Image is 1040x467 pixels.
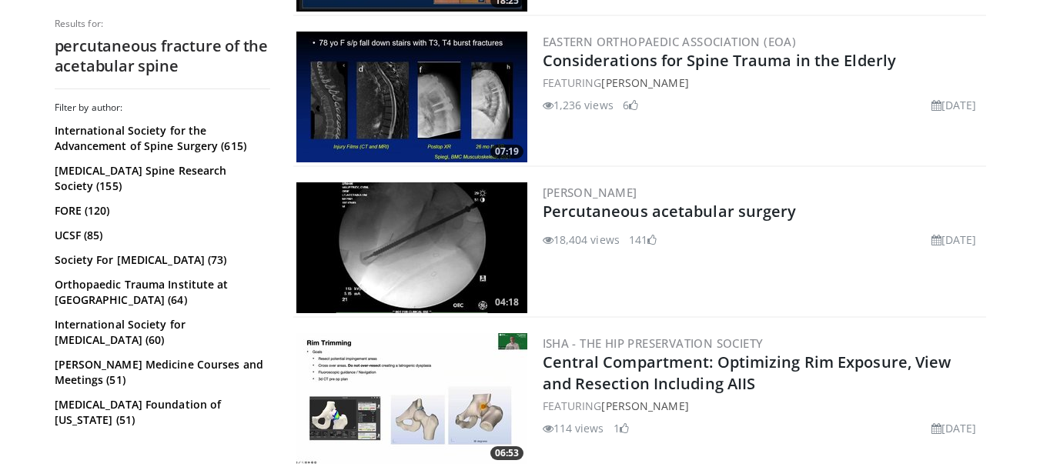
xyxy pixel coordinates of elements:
span: 06:53 [490,446,523,460]
a: FORE (120) [55,203,266,218]
img: 80c5adde-62f0-42b9-9763-fb3a5f53d0c1.300x170_q85_crop-smart_upscale.jpg [296,333,527,464]
a: [PERSON_NAME] [601,75,688,90]
a: International Society for [MEDICAL_DATA] (60) [55,317,266,348]
a: [PERSON_NAME] [601,399,688,413]
a: UCSF (85) [55,228,266,243]
li: 114 views [543,420,604,436]
a: Eastern Orthopaedic Association (EOA) [543,34,797,49]
div: FEATURING [543,75,983,91]
li: 6 [623,97,638,113]
h3: Filter by author: [55,102,270,114]
a: [MEDICAL_DATA] Foundation of [US_STATE] (51) [55,397,266,428]
a: Central Compartment: Optimizing Rim Exposure, View and Resection Including AIIS [543,352,951,394]
li: [DATE] [931,97,977,113]
span: 07:19 [490,145,523,158]
a: Percutaneous acetabular surgery [543,201,797,222]
li: 1,236 views [543,97,614,113]
a: Orthopaedic Trauma Institute at [GEOGRAPHIC_DATA] (64) [55,277,266,308]
li: 18,404 views [543,232,620,248]
a: 04:18 [296,182,527,313]
div: FEATURING [543,398,983,414]
h2: percutaneous fracture of the acetabular spine [55,36,270,76]
a: 07:19 [296,32,527,162]
a: Considerations for Spine Trauma in the Elderly [543,50,897,71]
img: E-HI8y-Omg85H4KX4xMDoxOjB1O8AjAz.300x170_q85_crop-smart_upscale.jpg [296,182,527,313]
a: [MEDICAL_DATA] Spine Research Society (155) [55,163,266,194]
a: 06:53 [296,333,527,464]
li: [DATE] [931,420,977,436]
a: [PERSON_NAME] [543,185,637,200]
li: [DATE] [931,232,977,248]
span: 04:18 [490,295,523,309]
a: International Society for the Advancement of Spine Surgery (615) [55,123,266,154]
li: 141 [629,232,657,248]
a: [PERSON_NAME] Medicine Courses and Meetings (51) [55,357,266,388]
p: Results for: [55,18,270,30]
img: 85eeaeef-1794-43da-a5a6-a1faa8048c97.300x170_q85_crop-smart_upscale.jpg [296,32,527,162]
a: Society For [MEDICAL_DATA] (73) [55,252,266,268]
li: 1 [614,420,629,436]
a: ISHA - The Hip Preservation Society [543,335,764,351]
